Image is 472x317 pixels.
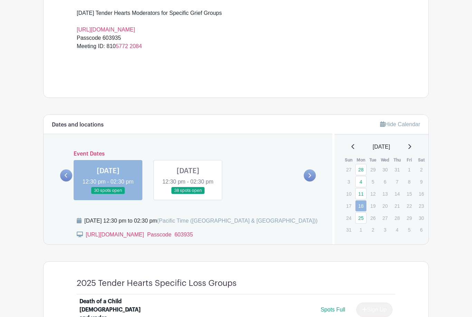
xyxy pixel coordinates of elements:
p: 31 [391,165,403,175]
p: 6 [379,177,391,187]
div: [DATE] Tender Hearts Moderators for Specific Grief Groups Passcode 603935 [77,9,395,43]
p: 29 [404,213,415,224]
p: 3 [343,177,355,187]
th: Thu [391,157,403,164]
a: 5772 2084 [116,44,142,49]
th: Wed [379,157,391,164]
h6: Dates and locations [52,122,104,129]
p: 30 [379,165,391,175]
p: 12 [367,189,379,199]
a: 4 [355,176,367,188]
p: 23 [416,201,427,212]
th: Mon [355,157,367,164]
p: 15 [404,189,415,199]
a: 28 [355,164,367,176]
p: 4 [391,225,403,235]
p: 27 [343,165,355,175]
p: 7 [391,177,403,187]
p: 24 [343,213,355,224]
h4: 2025 Tender Hearts Specific Loss Groups [77,279,237,289]
a: 18 [355,201,367,212]
div: Meeting ID: 810 [77,43,395,59]
p: 2 [416,165,427,175]
p: 21 [391,201,403,212]
a: 11 [355,188,367,200]
p: 5 [404,225,415,235]
p: 16 [416,189,427,199]
p: 3 [379,225,391,235]
p: 28 [391,213,403,224]
div: [DATE] 12:30 pm to 02:30 pm [84,217,318,225]
span: Spots Full [321,307,345,313]
p: 1 [355,225,367,235]
p: 1 [404,165,415,175]
p: 30 [416,213,427,224]
a: 25 [355,213,367,224]
p: 2 [367,225,379,235]
p: 14 [391,189,403,199]
p: 27 [379,213,391,224]
span: (Pacific Time ([GEOGRAPHIC_DATA] & [GEOGRAPHIC_DATA])) [157,218,318,224]
p: 22 [404,201,415,212]
p: 29 [367,165,379,175]
th: Fri [403,157,415,164]
p: 17 [343,201,355,212]
span: [DATE] [373,143,390,151]
a: [URL][DOMAIN_NAME] Passcode 603935 [86,232,193,238]
p: 8 [404,177,415,187]
p: 9 [416,177,427,187]
p: 5 [367,177,379,187]
th: Sun [343,157,355,164]
p: 31 [343,225,355,235]
a: [URL][DOMAIN_NAME] [77,27,135,33]
p: 13 [379,189,391,199]
h6: Event Dates [72,151,304,158]
p: 10 [343,189,355,199]
a: Hide Calendar [380,122,420,128]
th: Sat [415,157,427,164]
p: 26 [367,213,379,224]
p: 19 [367,201,379,212]
p: 20 [379,201,391,212]
p: 6 [416,225,427,235]
th: Tue [367,157,379,164]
